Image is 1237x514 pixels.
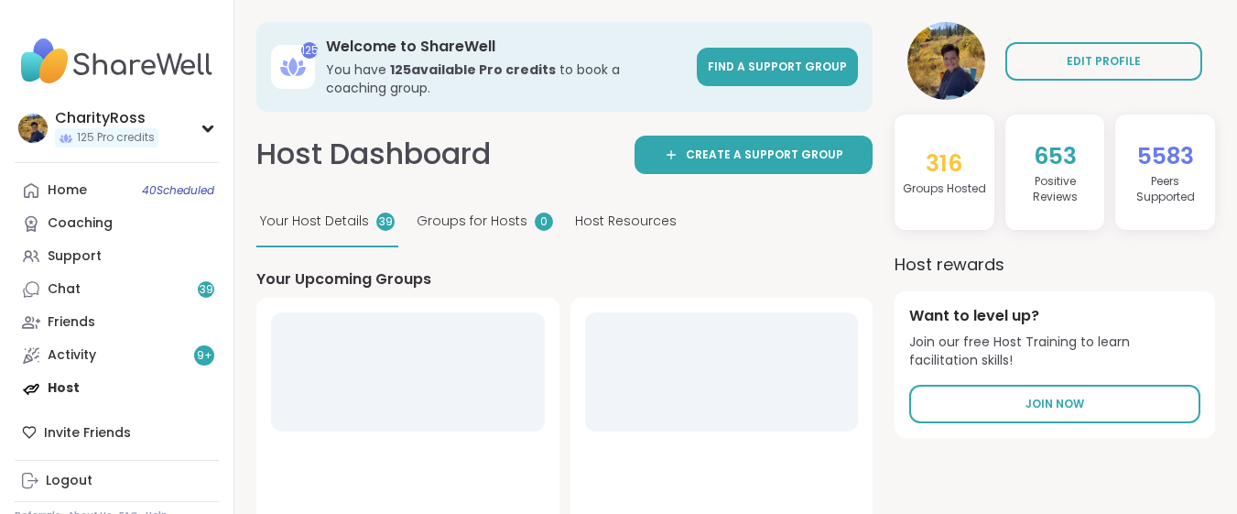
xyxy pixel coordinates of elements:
[48,247,102,266] div: Support
[417,212,527,231] span: Groups for Hosts
[48,346,96,365] div: Activity
[200,282,213,298] span: 39
[77,130,155,146] span: 125 Pro credits
[895,252,1215,277] h3: Host rewards
[697,48,858,86] a: Find a support group
[15,207,219,240] a: Coaching
[256,269,873,290] h4: Your Upcoming Groups
[197,348,212,364] span: 9 +
[142,183,214,198] span: 40 Scheduled
[1025,396,1084,412] span: Join Now
[46,472,92,490] div: Logout
[55,108,158,128] div: CharityRoss
[15,174,219,207] a: Home40Scheduled
[1013,174,1098,205] h4: Positive Review s
[1123,174,1208,205] h4: Peers Supported
[301,42,318,59] div: 125
[48,280,81,299] div: Chat
[1005,42,1202,81] a: EDIT PROFILE
[903,181,986,197] h4: Groups Hosted
[48,313,95,332] div: Friends
[48,181,87,200] div: Home
[1137,140,1194,172] span: 5583
[326,37,686,57] h3: Welcome to ShareWell
[256,134,491,175] h1: Host Dashboard
[326,60,686,97] h3: You have to book a coaching group.
[1067,53,1141,70] span: EDIT PROFILE
[15,273,219,306] a: Chat39
[376,213,395,231] div: 39
[535,213,553,231] div: 0
[15,465,219,498] a: Logout
[260,212,369,231] span: Your Host Details
[708,59,847,74] span: Find a support group
[15,416,219,449] div: Invite Friends
[15,306,219,339] a: Friends
[15,29,219,93] img: ShareWell Nav Logo
[18,114,48,143] img: CharityRoss
[635,136,873,174] a: Create a support group
[48,214,113,233] div: Coaching
[909,385,1200,423] a: Join Now
[926,148,962,180] span: 316
[909,334,1200,369] span: Join our free Host Training to learn facilitation skills!
[390,60,556,79] b: 125 available Pro credit s
[907,22,985,100] img: CharityRoss
[909,306,1200,326] h4: Want to level up?
[1034,140,1077,172] span: 653
[575,212,677,231] span: Host Resources
[15,339,219,372] a: Activity9+
[686,147,843,163] span: Create a support group
[15,240,219,273] a: Support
